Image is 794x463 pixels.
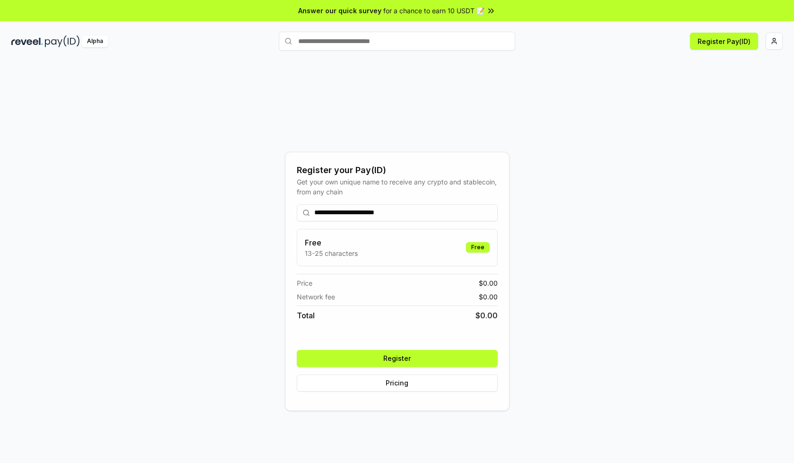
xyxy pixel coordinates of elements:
span: Network fee [297,292,335,302]
button: Register [297,350,498,367]
span: for a chance to earn 10 USDT 📝 [383,6,484,16]
p: 13-25 characters [305,248,358,258]
div: Alpha [82,35,108,47]
div: Get your own unique name to receive any crypto and stablecoin, from any chain [297,177,498,197]
img: pay_id [45,35,80,47]
div: Register your Pay(ID) [297,164,498,177]
div: Free [466,242,490,253]
span: $ 0.00 [479,292,498,302]
span: Total [297,310,315,321]
span: $ 0.00 [475,310,498,321]
span: Price [297,278,312,288]
span: Answer our quick survey [298,6,381,16]
h3: Free [305,237,358,248]
button: Register Pay(ID) [690,33,758,50]
button: Pricing [297,375,498,392]
span: $ 0.00 [479,278,498,288]
img: reveel_dark [11,35,43,47]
